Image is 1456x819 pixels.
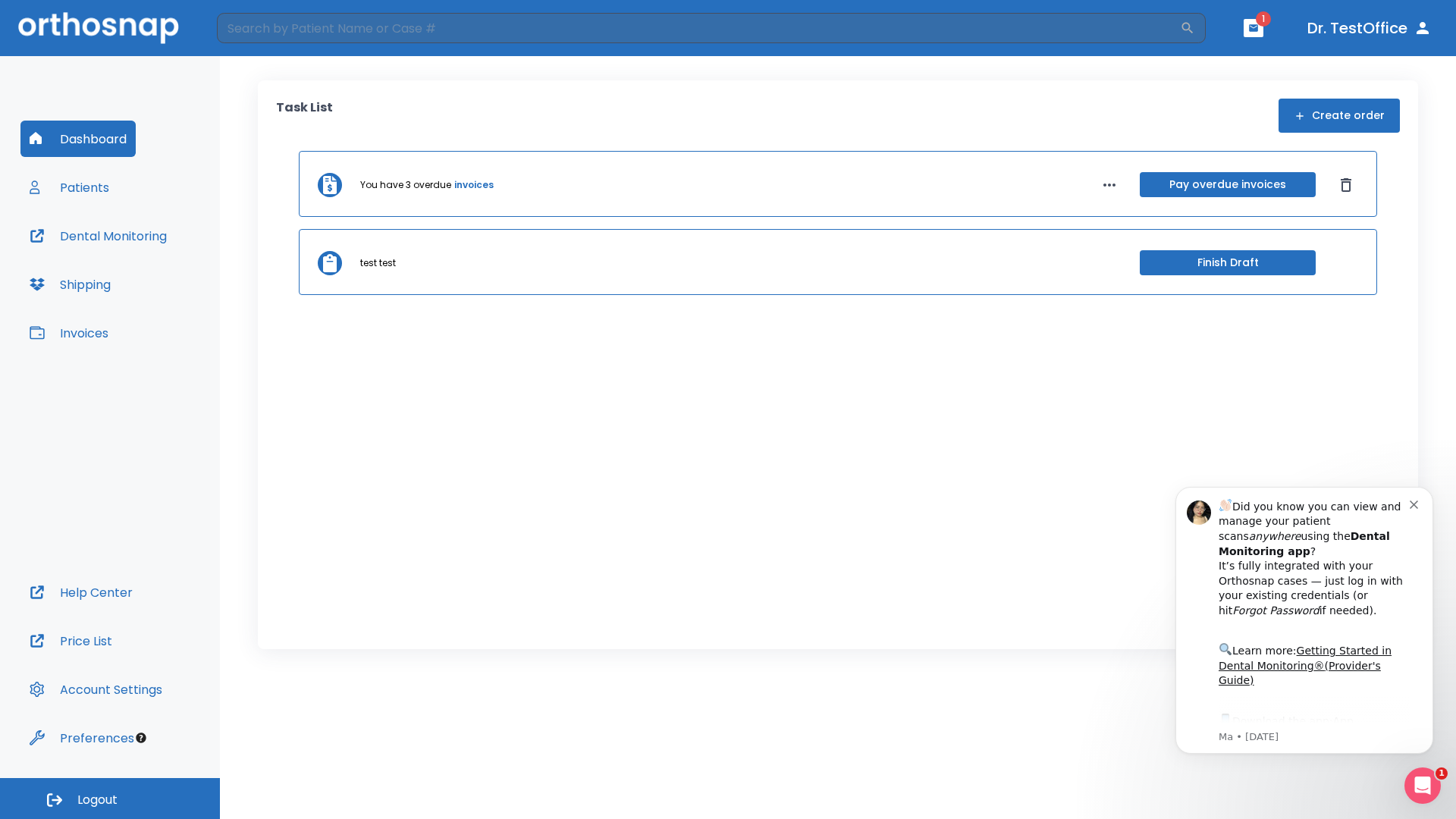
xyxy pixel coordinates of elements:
[20,623,121,659] button: Price List
[1256,11,1271,27] span: 1
[1140,172,1316,197] button: Pay overdue invoices
[20,169,118,206] button: Patients
[134,731,148,745] div: Tooltip anchor
[1301,14,1438,42] button: Dr. TestOffice
[1334,173,1358,197] button: Dismiss
[18,12,179,43] img: Orthosnap
[20,218,176,254] button: Dental Monitoring
[20,671,171,708] button: Account Settings
[66,247,257,325] div: Download the app: | ​ Let us know if you need help getting started!
[77,792,118,808] span: Logout
[1140,250,1316,275] button: Finish Draft
[20,720,143,756] button: Preferences
[1436,767,1448,780] span: 1
[1279,99,1400,133] button: Create order
[276,99,333,133] p: Task List
[20,315,118,351] button: Invoices
[217,13,1180,43] input: Search by Patient Name or Case #
[20,266,120,303] button: Shipping
[1153,464,1456,778] iframe: Intercom notifications message
[360,256,396,270] p: test test
[257,33,269,45] button: Dismiss notification
[360,178,451,192] p: You have 3 overdue
[66,251,201,278] a: App Store
[1404,767,1441,804] iframe: Intercom live chat
[454,178,494,192] a: invoices
[20,121,136,157] button: Dashboard
[20,574,142,610] button: Help Center
[66,266,257,280] p: Message from Ma, sent 3w ago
